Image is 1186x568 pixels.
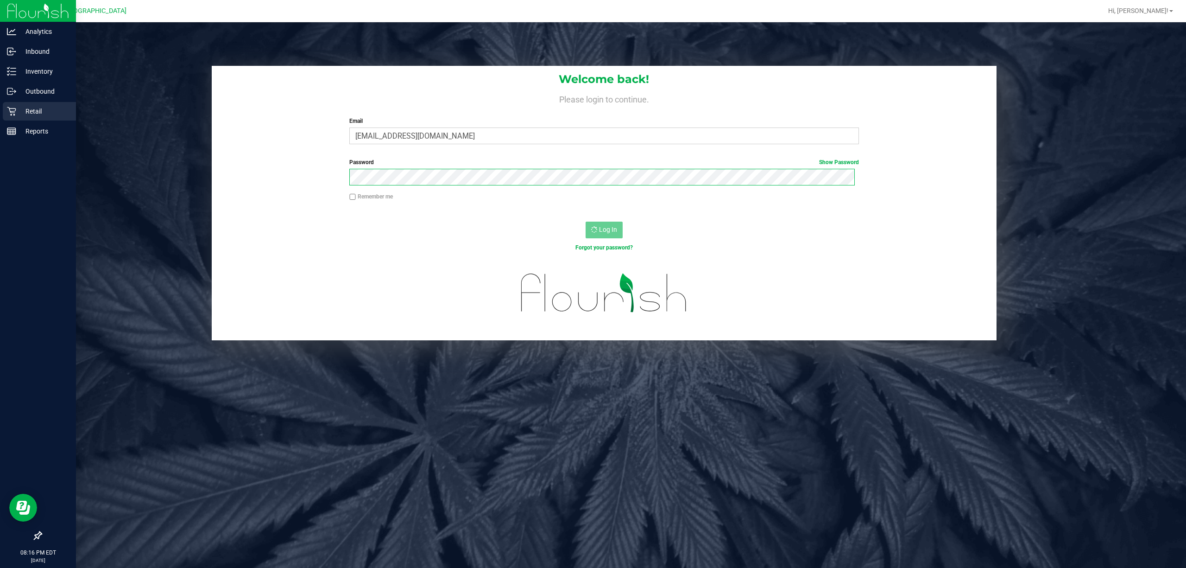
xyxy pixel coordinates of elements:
[575,244,633,251] a: Forgot your password?
[7,47,16,56] inline-svg: Inbound
[349,192,393,201] label: Remember me
[4,557,72,564] p: [DATE]
[7,67,16,76] inline-svg: Inventory
[349,194,356,200] input: Remember me
[349,117,859,125] label: Email
[819,159,859,166] a: Show Password
[212,93,997,104] h4: Please login to continue.
[506,262,702,325] img: flourish_logo.svg
[7,27,16,36] inline-svg: Analytics
[9,494,37,522] iframe: Resource center
[4,549,72,557] p: 08:16 PM EDT
[599,226,617,233] span: Log In
[7,87,16,96] inline-svg: Outbound
[16,126,72,137] p: Reports
[16,86,72,97] p: Outbound
[212,73,997,85] h1: Welcome back!
[16,46,72,57] p: Inbound
[1108,7,1168,14] span: Hi, [PERSON_NAME]!
[16,26,72,37] p: Analytics
[7,107,16,116] inline-svg: Retail
[16,66,72,77] p: Inventory
[63,7,126,15] span: [GEOGRAPHIC_DATA]
[586,222,623,238] button: Log In
[7,127,16,136] inline-svg: Reports
[349,159,374,166] span: Password
[16,106,72,117] p: Retail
